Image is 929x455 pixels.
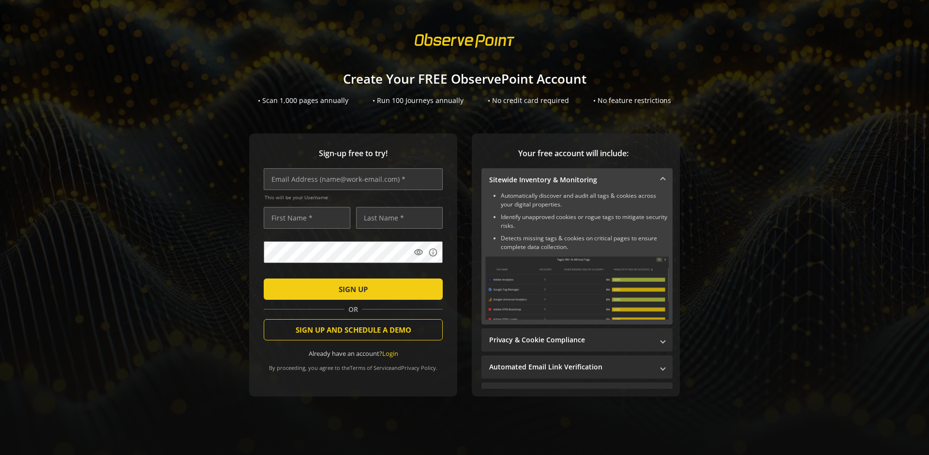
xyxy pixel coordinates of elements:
[501,191,669,209] li: Automatically discover and audit all tags & cookies across your digital properties.
[481,382,673,406] mat-expansion-panel-header: Performance Monitoring with Web Vitals
[264,279,443,300] button: SIGN UP
[501,213,669,230] li: Identify unapproved cookies or rogue tags to mitigate security risks.
[489,362,653,372] mat-panel-title: Automated Email Link Verification
[401,364,436,371] a: Privacy Policy
[265,194,443,201] span: This will be your Username
[296,321,411,338] span: SIGN UP AND SCHEDULE A DEMO
[382,349,398,358] a: Login
[264,319,443,340] button: SIGN UP AND SCHEDULE A DEMO
[489,175,653,185] mat-panel-title: Sitewide Inventory & Monitoring
[264,349,443,358] div: Already have an account?
[481,328,673,352] mat-expansion-panel-header: Privacy & Cookie Compliance
[264,358,443,371] div: By proceeding, you agree to the and .
[345,305,362,314] span: OR
[373,96,464,105] div: • Run 100 Journeys annually
[264,168,443,190] input: Email Address (name@work-email.com) *
[489,335,653,345] mat-panel-title: Privacy & Cookie Compliance
[481,148,665,159] span: Your free account will include:
[501,234,669,251] li: Detects missing tags & cookies on critical pages to ensure complete data collection.
[264,148,443,159] span: Sign-up free to try!
[593,96,671,105] div: • No feature restrictions
[485,256,669,320] img: Sitewide Inventory & Monitoring
[481,168,673,191] mat-expansion-panel-header: Sitewide Inventory & Monitoring
[264,207,350,229] input: First Name *
[356,207,443,229] input: Last Name *
[339,280,368,298] span: SIGN UP
[350,364,391,371] a: Terms of Service
[481,355,673,379] mat-expansion-panel-header: Automated Email Link Verification
[481,191,673,324] div: Sitewide Inventory & Monitoring
[428,248,438,257] mat-icon: info
[488,96,569,105] div: • No credit card required
[258,96,348,105] div: • Scan 1,000 pages annually
[414,248,423,257] mat-icon: visibility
